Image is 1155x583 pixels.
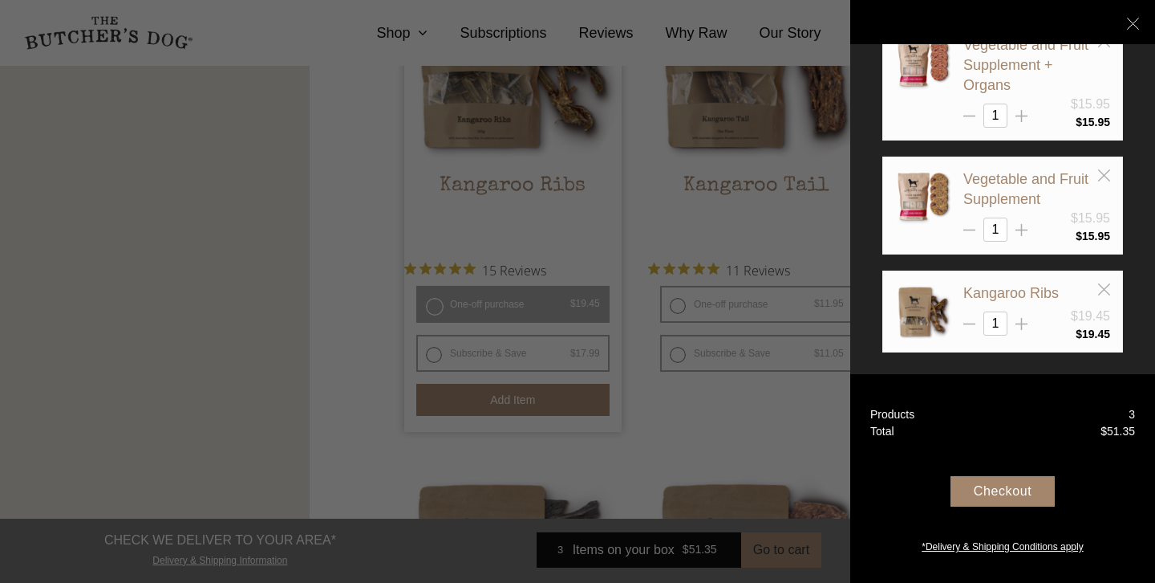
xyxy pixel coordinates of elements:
[1100,425,1135,438] bdi: 51.35
[870,406,914,423] div: Products
[1071,95,1110,114] div: $15.95
[1100,425,1107,438] span: $
[963,285,1059,301] a: Kangaroo Ribs
[1129,406,1135,423] div: 3
[1076,230,1110,243] bdi: 15.95
[1071,307,1110,326] div: $19.45
[1076,328,1082,340] span: $
[1071,209,1110,228] div: $15.95
[850,536,1155,554] a: *Delivery & Shipping Conditions apply
[1076,116,1082,128] span: $
[895,283,951,340] img: Kangaroo Ribs
[1076,328,1110,340] bdi: 19.45
[1076,116,1110,128] bdi: 15.95
[870,423,894,440] div: Total
[963,171,1088,207] a: Vegetable and Fruit Supplement
[1076,230,1082,243] span: $
[895,169,951,226] img: Vegetable and Fruit Supplement
[850,374,1155,583] a: Products 3 Total $51.35 Checkout
[950,476,1055,507] div: Checkout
